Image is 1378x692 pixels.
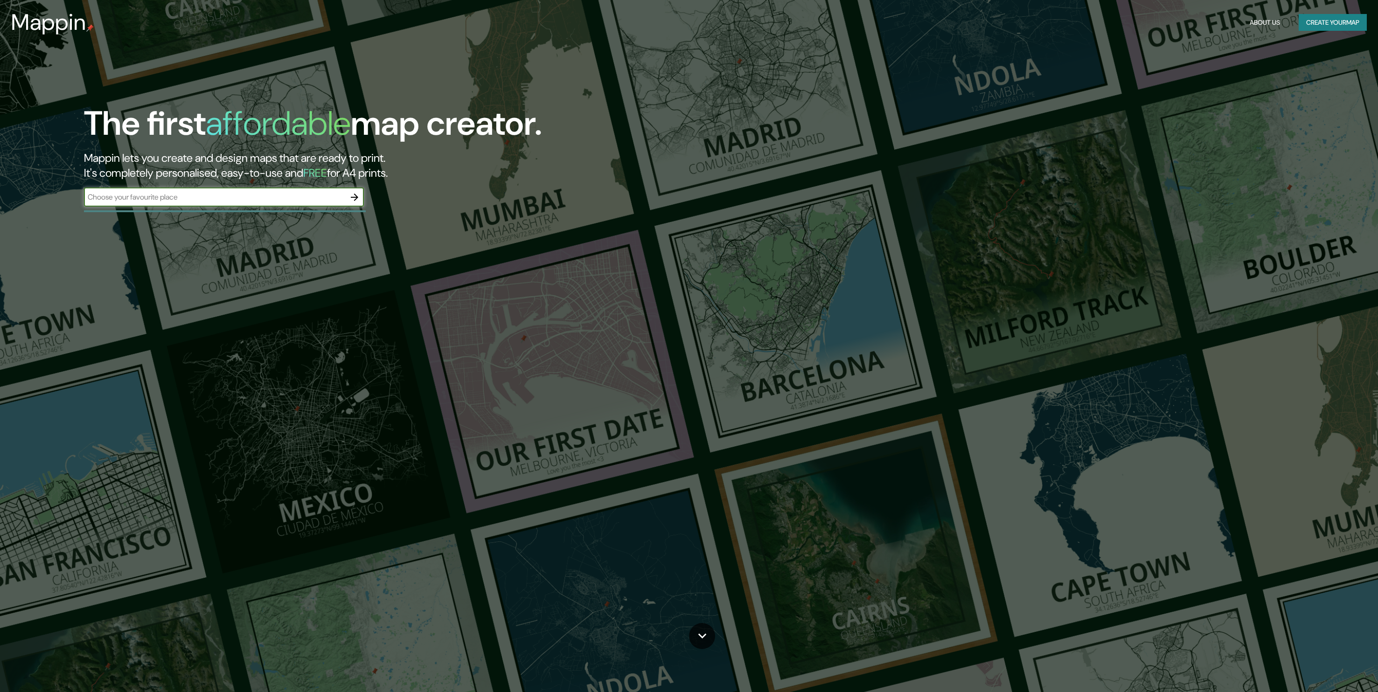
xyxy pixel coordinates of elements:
h3: Mappin [11,9,86,35]
img: mappin-pin [86,24,94,32]
iframe: Help widget launcher [1295,656,1368,682]
h2: Mappin lets you create and design maps that are ready to print. It's completely personalised, eas... [84,151,773,180]
h1: affordable [206,102,351,145]
button: Create yourmap [1299,14,1367,31]
h1: The first map creator. [84,104,542,151]
button: About Us [1246,14,1284,31]
input: Choose your favourite place [84,192,345,202]
h5: FREE [303,166,327,180]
